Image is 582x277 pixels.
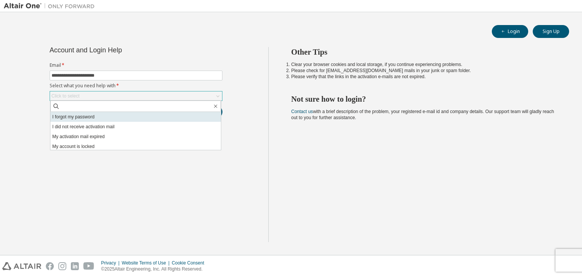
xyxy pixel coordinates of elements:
[50,83,222,89] label: Select what you need help with
[4,2,99,10] img: Altair One
[291,109,313,114] a: Contact us
[291,109,554,120] span: with a brief description of the problem, your registered e-mail id and company details. Our suppo...
[101,266,209,272] p: © 2025 Altair Engineering, Inc. All Rights Reserved.
[58,262,66,270] img: instagram.svg
[101,260,122,266] div: Privacy
[50,112,221,122] li: I forgot my password
[83,262,94,270] img: youtube.svg
[291,47,556,57] h2: Other Tips
[50,62,222,68] label: Email
[291,94,556,104] h2: Not sure how to login?
[291,68,556,74] li: Please check for [EMAIL_ADDRESS][DOMAIN_NAME] mails in your junk or spam folder.
[492,25,528,38] button: Login
[50,91,222,101] div: Click to select
[291,61,556,68] li: Clear your browser cookies and local storage, if you continue experiencing problems.
[52,93,80,99] div: Click to select
[172,260,208,266] div: Cookie Consent
[291,74,556,80] li: Please verify that the links in the activation e-mails are not expired.
[50,47,188,53] div: Account and Login Help
[46,262,54,270] img: facebook.svg
[71,262,79,270] img: linkedin.svg
[533,25,569,38] button: Sign Up
[122,260,172,266] div: Website Terms of Use
[2,262,41,270] img: altair_logo.svg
